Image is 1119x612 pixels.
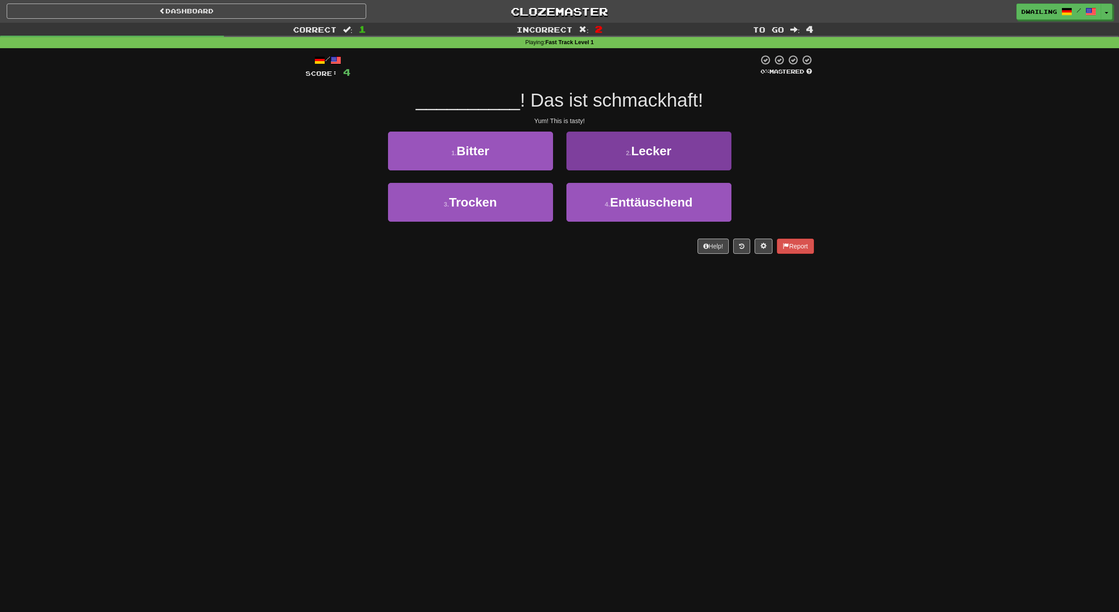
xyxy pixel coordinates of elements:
span: Bitter [457,144,489,158]
button: Report [777,239,813,254]
a: Dwailing / [1016,4,1101,20]
a: Clozemaster [380,4,739,19]
small: 1 . [451,149,457,157]
span: __________ [416,90,520,111]
span: Score: [306,70,338,77]
span: : [579,26,589,33]
span: : [790,26,800,33]
span: / [1077,7,1081,13]
button: 1.Bitter [388,132,553,170]
button: 4.Enttäuschend [566,183,731,222]
span: 2 [595,24,603,34]
span: 4 [343,66,351,78]
span: Correct [293,25,337,34]
small: 3 . [444,201,449,208]
strong: Fast Track Level 1 [545,39,594,45]
span: Enttäuschend [610,195,693,209]
button: Round history (alt+y) [733,239,750,254]
small: 4 . [605,201,610,208]
a: Dashboard [7,4,366,19]
div: Yum! This is tasty! [306,116,814,125]
button: 2.Lecker [566,132,731,170]
span: : [343,26,353,33]
small: 2 . [626,149,632,157]
span: Dwailing [1021,8,1057,16]
span: 4 [806,24,813,34]
span: 0 % [760,68,769,75]
span: Incorrect [516,25,573,34]
button: 3.Trocken [388,183,553,222]
div: Mastered [759,68,814,76]
button: Help! [698,239,729,254]
span: ! Das ist schmackhaft! [520,90,703,111]
span: Trocken [449,195,497,209]
span: To go [753,25,784,34]
span: 1 [359,24,366,34]
div: / [306,54,351,66]
span: Lecker [631,144,671,158]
